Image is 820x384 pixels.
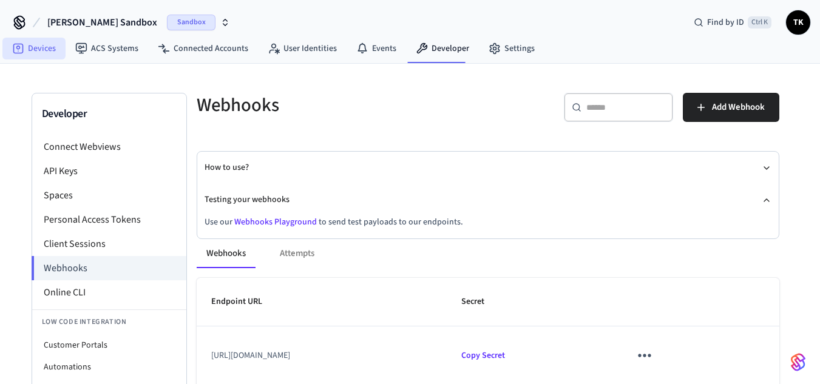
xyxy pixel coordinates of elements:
a: Events [347,38,406,59]
li: Spaces [32,183,186,207]
button: How to use? [205,152,771,184]
p: Use our to send test payloads to our endpoints. [205,216,771,229]
a: Connected Accounts [148,38,258,59]
a: Developer [406,38,479,59]
li: Webhooks [32,256,186,280]
h5: Webhooks [197,93,481,118]
div: ant example [197,239,779,268]
span: Sandbox [167,15,215,30]
button: Testing your webhooks [205,184,771,216]
div: Testing your webhooks [205,216,771,238]
button: TK [786,10,810,35]
button: Add Webhook [683,93,779,122]
a: ACS Systems [66,38,148,59]
a: Webhooks Playground [234,216,317,228]
span: Copied! [461,349,505,362]
span: Find by ID [707,16,744,29]
button: Webhooks [197,239,256,268]
li: API Keys [32,159,186,183]
img: SeamLogoGradient.69752ec5.svg [791,352,805,372]
div: Find by IDCtrl K [684,12,781,33]
span: TK [787,12,809,33]
li: Client Sessions [32,232,186,256]
span: Endpoint URL [211,292,278,311]
a: Devices [2,38,66,59]
li: Connect Webviews [32,135,186,159]
li: Automations [32,356,186,378]
li: Online CLI [32,280,186,305]
li: Customer Portals [32,334,186,356]
a: User Identities [258,38,347,59]
span: Ctrl K [748,16,771,29]
a: Settings [479,38,544,59]
span: [PERSON_NAME] Sandbox [47,15,157,30]
h3: Developer [42,106,177,123]
li: Personal Access Tokens [32,207,186,232]
span: Add Webhook [712,99,765,115]
li: Low Code Integration [32,309,186,334]
span: Secret [461,292,500,311]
